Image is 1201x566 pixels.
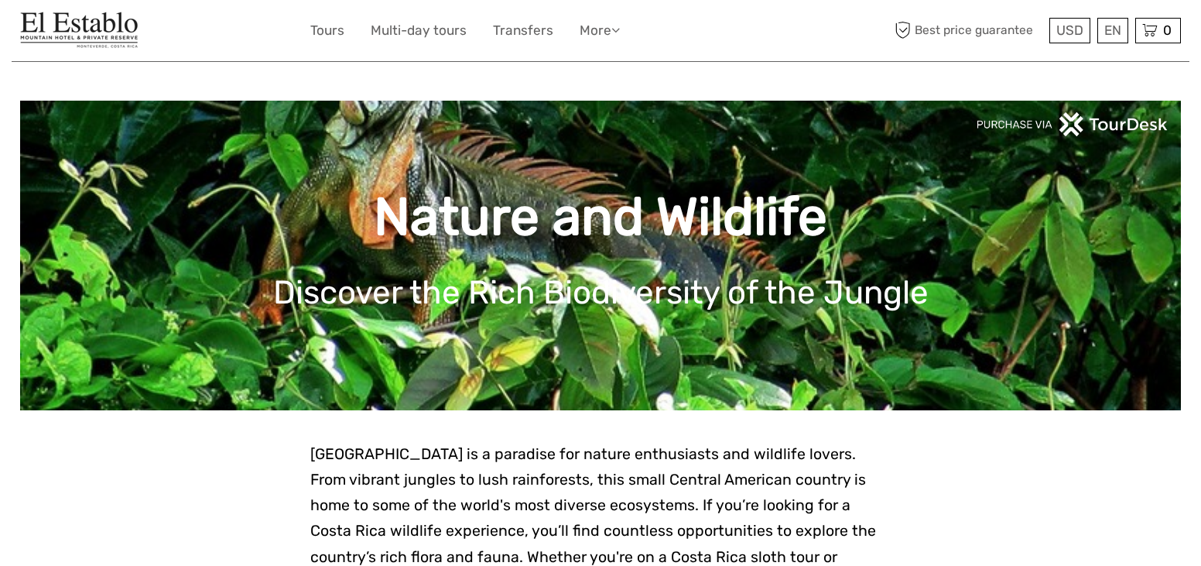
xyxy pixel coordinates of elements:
[20,12,139,50] img: El Establo Mountain Hotel
[43,186,1158,249] h1: Nature and Wildlife
[493,19,553,42] a: Transfers
[310,19,344,42] a: Tours
[976,112,1169,136] img: PurchaseViaTourDeskwhite.png
[1056,22,1083,38] span: USD
[1161,22,1174,38] span: 0
[43,273,1158,312] h1: Discover the Rich Biodiversity of the Jungle
[371,19,467,42] a: Multi-day tours
[891,18,1045,43] span: Best price guarantee
[1097,18,1128,43] div: EN
[580,19,620,42] a: More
